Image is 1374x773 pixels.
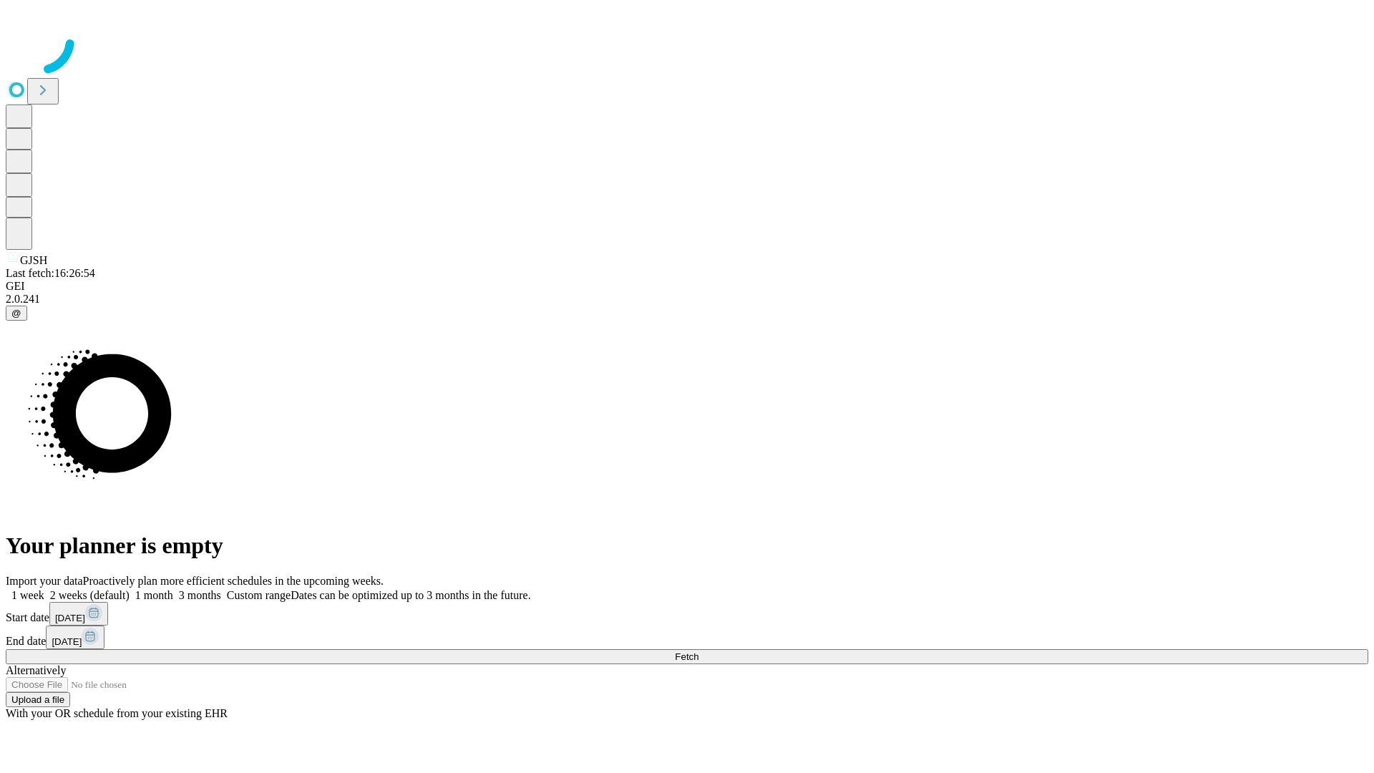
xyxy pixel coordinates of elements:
[6,649,1368,664] button: Fetch
[6,692,70,707] button: Upload a file
[227,589,291,601] span: Custom range
[6,602,1368,626] div: Start date
[52,636,82,647] span: [DATE]
[675,651,698,662] span: Fetch
[11,589,44,601] span: 1 week
[20,254,47,266] span: GJSH
[6,306,27,321] button: @
[6,280,1368,293] div: GEI
[46,626,104,649] button: [DATE]
[135,589,173,601] span: 1 month
[49,602,108,626] button: [DATE]
[179,589,221,601] span: 3 months
[50,589,130,601] span: 2 weeks (default)
[6,626,1368,649] div: End date
[291,589,530,601] span: Dates can be optimized up to 3 months in the future.
[55,613,85,623] span: [DATE]
[6,575,83,587] span: Import your data
[6,267,95,279] span: Last fetch: 16:26:54
[6,707,228,719] span: With your OR schedule from your existing EHR
[83,575,384,587] span: Proactively plan more efficient schedules in the upcoming weeks.
[11,308,21,319] span: @
[6,293,1368,306] div: 2.0.241
[6,533,1368,559] h1: Your planner is empty
[6,664,66,676] span: Alternatively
